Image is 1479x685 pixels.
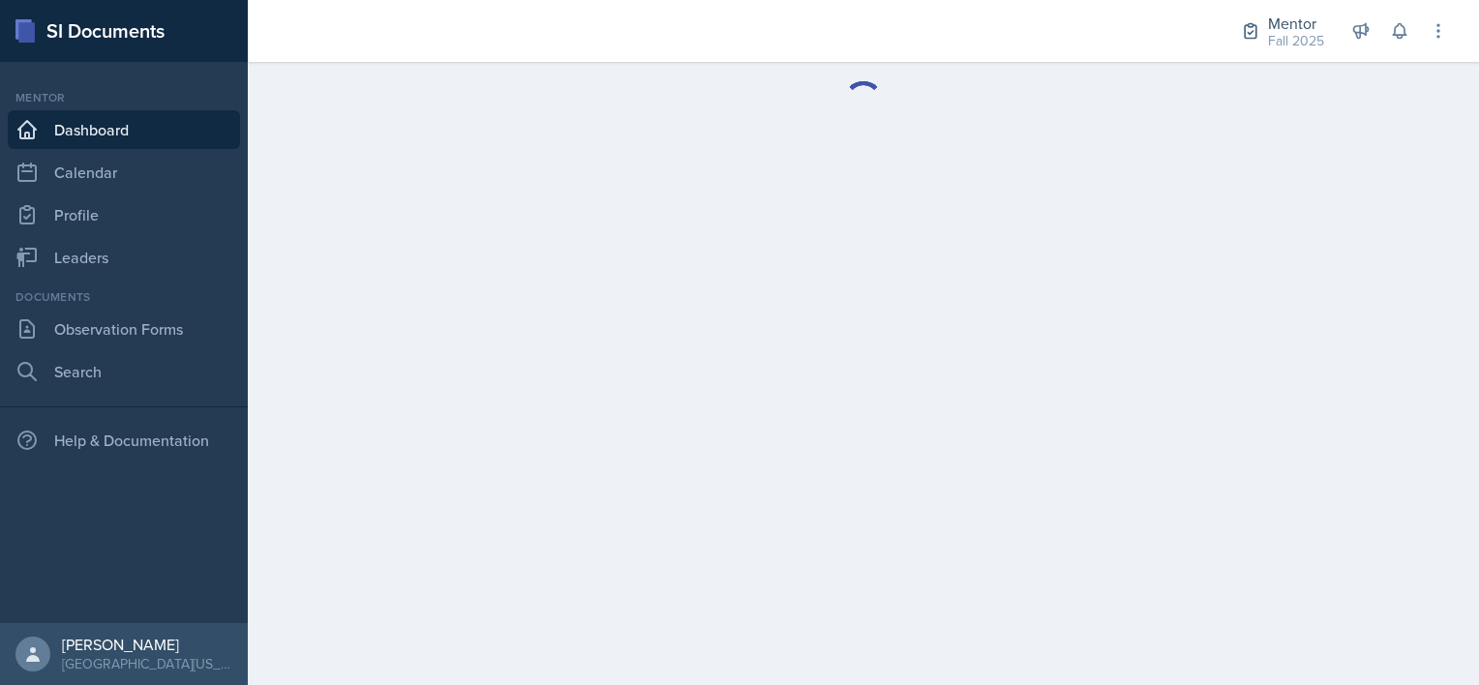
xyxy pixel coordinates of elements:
a: Leaders [8,238,240,277]
div: Documents [8,288,240,306]
div: Fall 2025 [1268,31,1324,51]
a: Calendar [8,153,240,192]
div: Help & Documentation [8,421,240,460]
a: Search [8,352,240,391]
div: Mentor [1268,12,1324,35]
div: [GEOGRAPHIC_DATA][US_STATE] [62,654,232,673]
a: Observation Forms [8,310,240,348]
a: Profile [8,195,240,234]
a: Dashboard [8,110,240,149]
div: Mentor [8,89,240,106]
div: [PERSON_NAME] [62,635,232,654]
